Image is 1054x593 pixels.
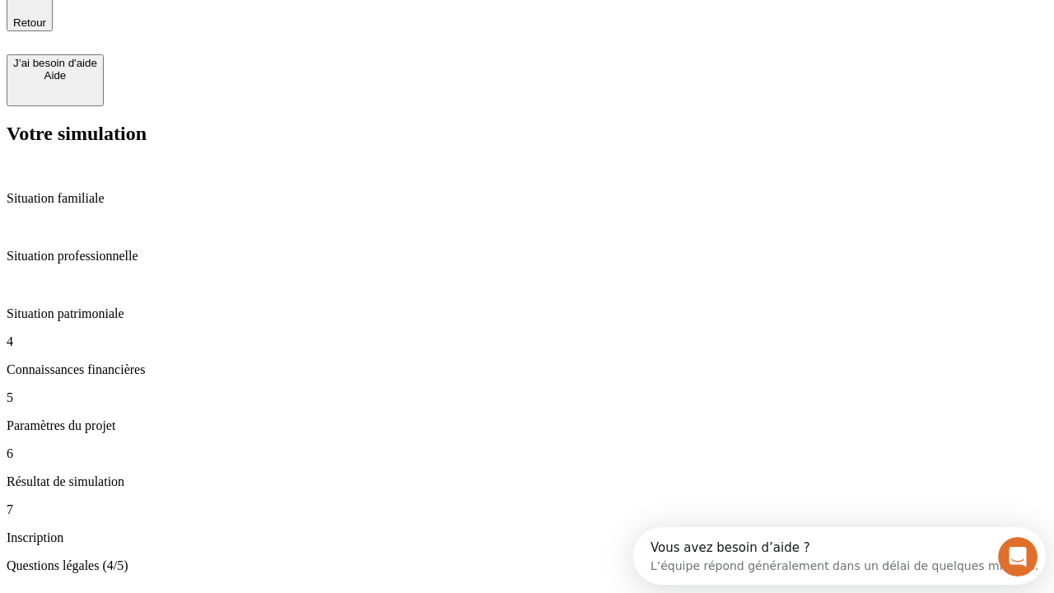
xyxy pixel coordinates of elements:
p: Résultat de simulation [7,474,1047,489]
p: Situation patrimoniale [7,306,1047,321]
iframe: Intercom live chat discovery launcher [633,527,1046,585]
p: Connaissances financières [7,362,1047,377]
iframe: Intercom live chat [998,537,1038,577]
p: 5 [7,390,1047,405]
span: Retour [13,16,46,29]
p: Situation familiale [7,191,1047,206]
div: Aide [13,69,97,82]
p: 4 [7,334,1047,349]
p: Situation professionnelle [7,249,1047,264]
p: Inscription [7,530,1047,545]
button: J’ai besoin d'aideAide [7,54,104,106]
p: Paramètres du projet [7,418,1047,433]
p: 6 [7,446,1047,461]
p: Questions légales (4/5) [7,558,1047,573]
h2: Votre simulation [7,123,1047,145]
p: 7 [7,502,1047,517]
div: Ouvrir le Messenger Intercom [7,7,454,52]
div: L’équipe répond généralement dans un délai de quelques minutes. [17,27,405,44]
div: J’ai besoin d'aide [13,57,97,69]
div: Vous avez besoin d’aide ? [17,14,405,27]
